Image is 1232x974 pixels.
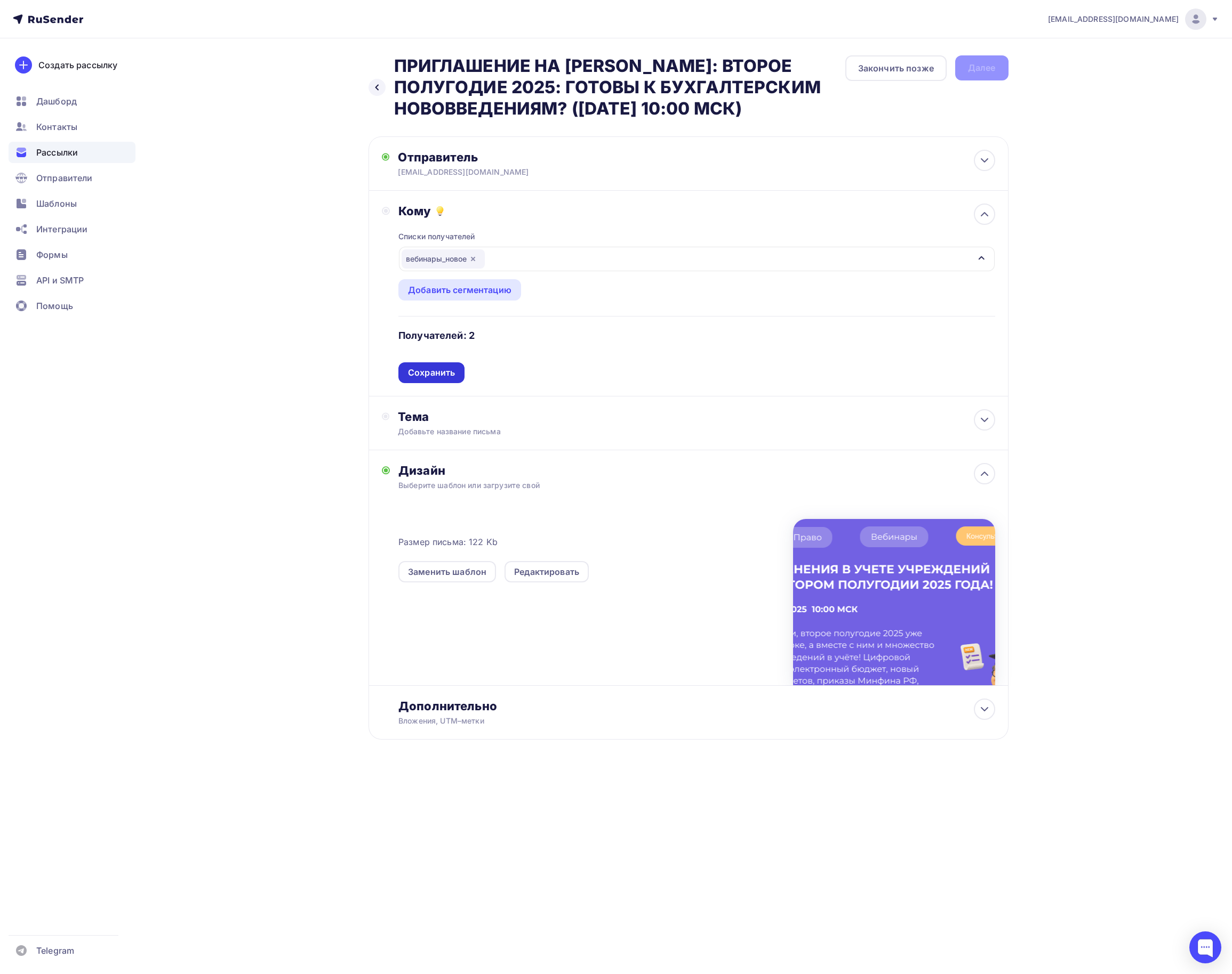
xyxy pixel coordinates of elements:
[398,231,475,242] div: Списки получателей
[398,426,588,437] div: Добавьте название письма
[1048,14,1179,25] span: [EMAIL_ADDRESS][DOMAIN_NAME]
[1048,9,1219,30] a: [EMAIL_ADDRESS][DOMAIN_NAME]
[398,409,609,424] div: Тема
[9,142,135,163] a: Рассылки
[398,246,995,272] button: вебинары_новое
[408,283,511,296] div: Добавить сегментацию
[36,120,77,133] span: Контакты
[36,197,77,210] span: Шаблоны
[36,223,87,236] span: Интеграции
[398,699,995,713] div: Дополнительно
[394,55,845,119] h2: ПРИГЛАШЕНИЕ НА [PERSON_NAME]: ВТОРОЕ ПОЛУГОДИЕ 2025: ГОТОВЫ К БУХГАЛТЕРСКИМ НОВОВВЕДЕНИЯМ? ([DATE...
[36,172,93,184] span: Отправители
[36,274,84,287] span: API и SMTP
[408,565,486,578] div: Заменить шаблон
[36,299,73,312] span: Помощь
[36,146,78,159] span: Рассылки
[36,944,74,957] span: Telegram
[398,329,475,342] h4: Получателей: 2
[9,91,135,112] a: Дашборд
[398,167,606,177] div: [EMAIL_ADDRESS][DOMAIN_NAME]
[38,59,117,71] div: Создать рассылку
[36,248,68,261] span: Формы
[402,249,485,269] div: вебинары_новое
[9,167,135,189] a: Отправители
[9,193,135,214] a: Шаблоны
[398,480,935,491] div: Выберите шаблон или загрузите свой
[408,367,455,379] div: Сохранить
[398,716,935,726] div: Вложения, UTM–метки
[514,565,579,578] div: Редактировать
[398,463,995,478] div: Дизайн
[398,535,498,548] span: Размер письма: 122 Kb
[398,150,629,165] div: Отправитель
[398,204,995,218] div: Кому
[9,244,135,265] a: Формы
[9,116,135,137] a: Контакты
[36,95,77,108] span: Дашборд
[858,62,934,75] div: Закончить позже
